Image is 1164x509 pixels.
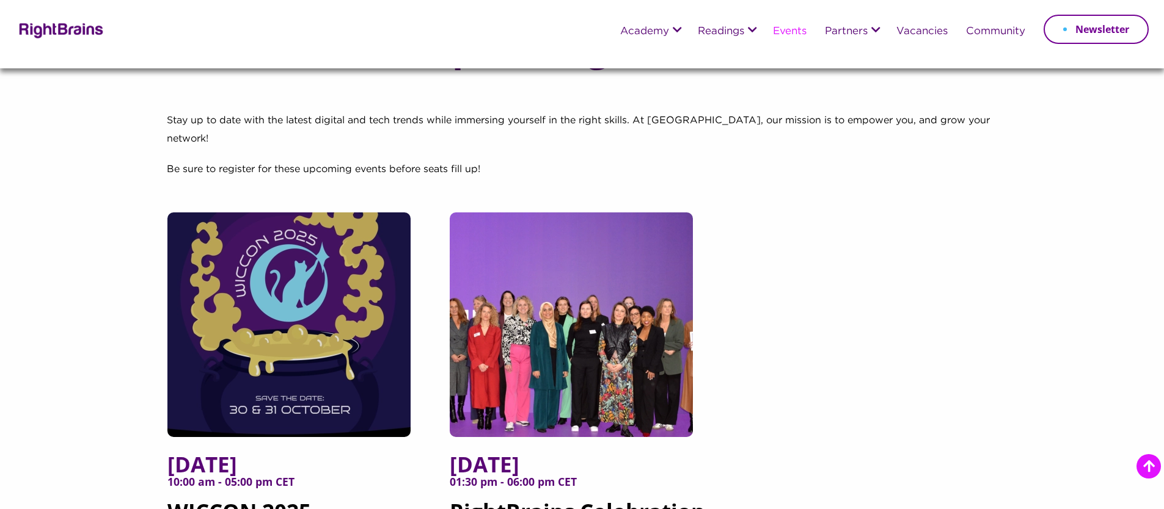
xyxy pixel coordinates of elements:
a: Partners [825,26,868,37]
a: Events [773,26,807,37]
a: Vacancies [896,26,948,37]
span: 10:00 am - 05:00 pm CET [167,476,431,499]
span: 01:30 pm - 06:00 pm CET [450,476,714,499]
a: Readings [698,26,744,37]
img: Rightbrains [15,21,104,38]
a: Community [966,26,1025,37]
a: Newsletter [1044,15,1149,44]
span: [DATE] [167,452,431,476]
a: Academy [620,26,669,37]
span: Be sure to register for these upcoming events before seats fill up! [167,165,480,174]
span: Stay up to date with the latest digital and tech trends while immersing yourself in the right ski... [167,116,990,143]
span: [DATE] [450,452,714,476]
